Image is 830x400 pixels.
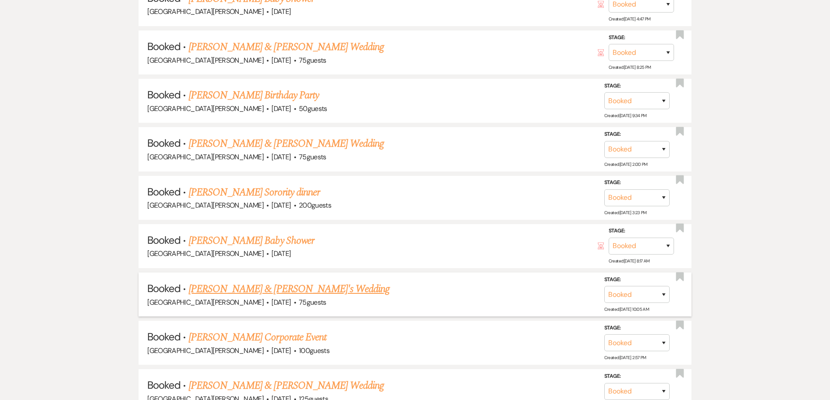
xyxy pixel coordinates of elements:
[299,152,326,161] span: 75 guests
[299,346,329,355] span: 100 guests
[147,282,180,295] span: Booked
[604,161,647,167] span: Created: [DATE] 2:00 PM
[299,56,326,65] span: 75 guests
[604,306,649,312] span: Created: [DATE] 10:05 AM
[604,81,670,91] label: Stage:
[609,16,650,22] span: Created: [DATE] 4:47 PM
[189,39,384,55] a: [PERSON_NAME] & [PERSON_NAME] Wedding
[604,130,670,139] label: Stage:
[299,298,326,307] span: 75 guests
[189,87,319,103] a: [PERSON_NAME] Birthday Party
[271,249,291,258] span: [DATE]
[271,346,291,355] span: [DATE]
[604,275,670,284] label: Stage:
[604,323,670,333] label: Stage:
[271,7,291,16] span: [DATE]
[604,210,647,215] span: Created: [DATE] 3:23 PM
[147,249,264,258] span: [GEOGRAPHIC_DATA][PERSON_NAME]
[189,378,384,393] a: [PERSON_NAME] & [PERSON_NAME] Wedding
[299,201,331,210] span: 200 guests
[604,355,646,360] span: Created: [DATE] 2:57 PM
[609,226,674,236] label: Stage:
[189,185,320,200] a: [PERSON_NAME] Sorority dinner
[147,56,264,65] span: [GEOGRAPHIC_DATA][PERSON_NAME]
[604,178,670,188] label: Stage:
[147,40,180,53] span: Booked
[299,104,327,113] span: 50 guests
[147,152,264,161] span: [GEOGRAPHIC_DATA][PERSON_NAME]
[609,64,651,70] span: Created: [DATE] 8:25 PM
[147,104,264,113] span: [GEOGRAPHIC_DATA][PERSON_NAME]
[147,298,264,307] span: [GEOGRAPHIC_DATA][PERSON_NAME]
[271,201,291,210] span: [DATE]
[147,346,264,355] span: [GEOGRAPHIC_DATA][PERSON_NAME]
[147,201,264,210] span: [GEOGRAPHIC_DATA][PERSON_NAME]
[189,329,326,345] a: [PERSON_NAME] Corporate Event
[271,298,291,307] span: [DATE]
[609,33,674,43] label: Stage:
[609,258,650,264] span: Created: [DATE] 8:17 AM
[604,372,670,381] label: Stage:
[189,136,384,151] a: [PERSON_NAME] & [PERSON_NAME] Wedding
[147,330,180,343] span: Booked
[147,185,180,198] span: Booked
[147,136,180,150] span: Booked
[604,113,647,118] span: Created: [DATE] 9:34 PM
[271,104,291,113] span: [DATE]
[271,152,291,161] span: [DATE]
[147,378,180,392] span: Booked
[271,56,291,65] span: [DATE]
[147,88,180,101] span: Booked
[147,233,180,247] span: Booked
[189,233,314,249] a: [PERSON_NAME] Baby Shower
[147,7,264,16] span: [GEOGRAPHIC_DATA][PERSON_NAME]
[189,281,390,297] a: [PERSON_NAME] & [PERSON_NAME]'s Wedding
